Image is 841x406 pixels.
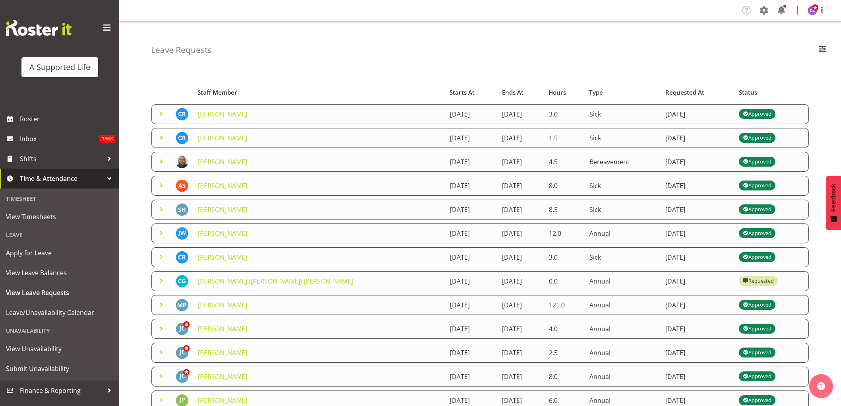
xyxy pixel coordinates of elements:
[497,128,544,148] td: [DATE]
[548,88,566,97] span: Hours
[544,247,585,267] td: 3.0
[198,110,247,118] a: [PERSON_NAME]
[544,104,585,124] td: 3.0
[176,108,188,120] img: christine-raphael10074.jpg
[743,157,771,167] div: Approved
[743,324,771,334] div: Approved
[544,176,585,196] td: 8.0
[445,104,497,124] td: [DATE]
[6,343,113,355] span: View Unavailability
[176,346,188,359] img: jess-clark3304.jpg
[544,343,585,363] td: 2.5
[198,372,247,381] a: [PERSON_NAME]
[585,343,661,363] td: Annual
[198,348,247,357] a: [PERSON_NAME]
[29,61,90,73] div: A Supported Life
[502,88,523,97] span: Ends At
[814,41,831,59] button: Filter Employees
[589,88,603,97] span: Type
[661,343,734,363] td: [DATE]
[585,271,661,291] td: Annual
[176,370,188,383] img: jess-clark3304.jpg
[176,322,188,335] img: jess-clark3304.jpg
[661,128,734,148] td: [DATE]
[445,319,497,339] td: [DATE]
[497,104,544,124] td: [DATE]
[20,133,99,145] span: Inbox
[743,396,771,405] div: Approved
[585,319,661,339] td: Annual
[585,223,661,243] td: Annual
[176,179,188,192] img: alexandra-schoeneberg10401.jpg
[497,223,544,243] td: [DATE]
[445,152,497,172] td: [DATE]
[661,223,734,243] td: [DATE]
[176,251,188,264] img: christine-raphael10074.jpg
[445,295,497,315] td: [DATE]
[544,223,585,243] td: 12.0
[176,132,188,144] img: christine-raphael10074.jpg
[544,152,585,172] td: 4.5
[830,184,837,212] span: Feedback
[497,152,544,172] td: [DATE]
[198,88,237,97] span: Staff Member
[544,271,585,291] td: 0.0
[176,227,188,240] img: joanna-welch8725.jpg
[497,319,544,339] td: [DATE]
[176,203,188,216] img: sarah-haliday5832.jpg
[198,253,247,262] a: [PERSON_NAME]
[661,367,734,387] td: [DATE]
[497,295,544,315] td: [DATE]
[585,128,661,148] td: Sick
[6,363,113,375] span: Submit Unavailability
[445,271,497,291] td: [DATE]
[2,359,117,379] a: Submit Unavailability
[198,229,247,238] a: [PERSON_NAME]
[6,247,113,259] span: Apply for Leave
[585,152,661,172] td: Bereavement
[661,200,734,220] td: [DATE]
[743,229,771,238] div: Approved
[20,385,103,396] span: Finance & Reporting
[6,267,113,279] span: View Leave Balances
[176,275,188,288] img: chrissy-gabriels8928.jpg
[585,104,661,124] td: Sick
[2,303,117,322] a: Leave/Unavailability Calendar
[6,211,113,223] span: View Timesheets
[497,367,544,387] td: [DATE]
[198,324,247,333] a: [PERSON_NAME]
[743,181,771,190] div: Approved
[445,176,497,196] td: [DATE]
[20,113,115,125] span: Roster
[585,295,661,315] td: Annual
[445,247,497,267] td: [DATE]
[198,134,247,142] a: [PERSON_NAME]
[497,176,544,196] td: [DATE]
[665,88,704,97] span: Requested At
[445,343,497,363] td: [DATE]
[661,152,734,172] td: [DATE]
[661,295,734,315] td: [DATE]
[808,6,817,15] img: chloe-spackman5858.jpg
[497,200,544,220] td: [DATE]
[445,128,497,148] td: [DATE]
[544,128,585,148] td: 1.5
[497,247,544,267] td: [DATE]
[743,253,771,262] div: Approved
[2,190,117,207] div: Timesheet
[6,307,113,319] span: Leave/Unavailability Calendar
[2,243,117,263] a: Apply for Leave
[450,88,475,97] span: Starts At
[198,277,353,286] a: [PERSON_NAME] ([PERSON_NAME]) [PERSON_NAME]
[743,300,771,310] div: Approved
[151,45,211,54] h4: Leave Requests
[20,173,103,185] span: Time & Attendance
[2,227,117,243] div: Leave
[743,276,774,286] div: Requested
[544,319,585,339] td: 4.0
[661,271,734,291] td: [DATE]
[739,88,757,97] span: Status
[198,396,247,405] a: [PERSON_NAME]
[445,200,497,220] td: [DATE]
[20,153,103,165] span: Shifts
